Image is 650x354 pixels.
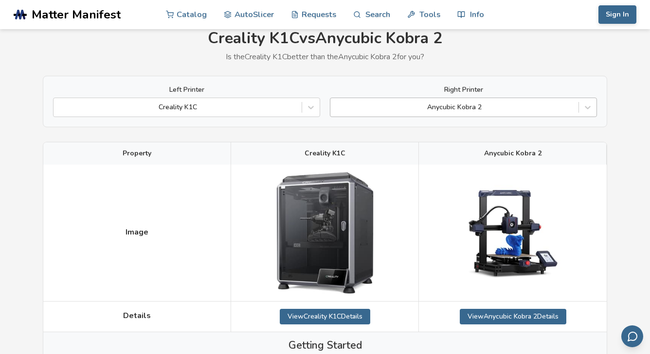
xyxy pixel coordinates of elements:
[32,8,121,21] span: Matter Manifest
[335,103,337,111] input: Anycubic Kobra 2
[126,228,148,236] span: Image
[43,30,607,48] h1: Creality K1C vs Anycubic Kobra 2
[484,150,542,157] span: Anycubic Kobra 2
[460,309,566,324] a: ViewAnycubic Kobra 2Details
[53,86,320,94] label: Left Printer
[123,311,151,320] span: Details
[330,86,597,94] label: Right Printer
[280,309,370,324] a: ViewCreality K1CDetails
[43,52,607,61] p: Is the Creality K1C better than the Anycubic Kobra 2 for you?
[598,5,636,24] button: Sign In
[464,185,561,282] img: Anycubic Kobra 2
[58,103,60,111] input: Creality K1C
[289,339,362,351] span: Getting Started
[276,172,374,294] img: Creality K1C
[621,325,643,347] button: Send feedback via email
[305,150,345,157] span: Creality K1C
[123,150,151,157] span: Property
